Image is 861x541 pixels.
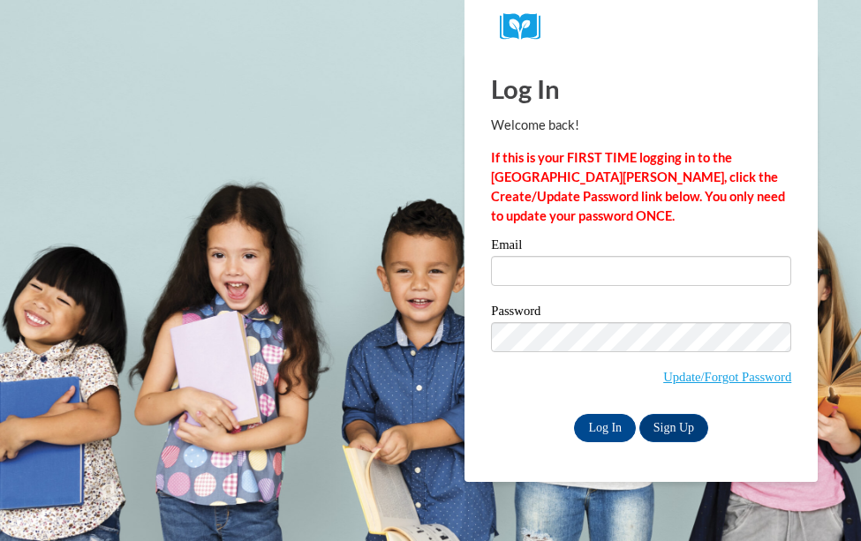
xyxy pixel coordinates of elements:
a: COX Campus [500,13,782,41]
input: Log In [574,414,636,442]
a: Update/Forgot Password [663,370,791,384]
p: Welcome back! [491,116,791,135]
a: Sign Up [639,414,708,442]
label: Email [491,238,791,256]
img: Logo brand [500,13,553,41]
label: Password [491,304,791,322]
strong: If this is your FIRST TIME logging in to the [GEOGRAPHIC_DATA][PERSON_NAME], click the Create/Upd... [491,150,785,223]
h1: Log In [491,71,791,107]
